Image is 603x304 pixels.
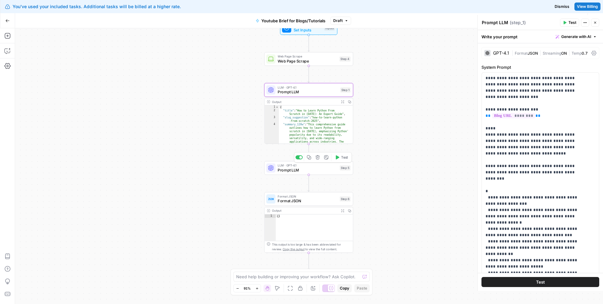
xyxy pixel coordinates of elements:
div: This output is too large & has been abbreviated for review. to view the full content. [272,242,350,251]
label: System Prompt [481,64,599,70]
div: You've used your included tasks. Additional tasks will be billed at a higher rate. [5,3,365,10]
span: Web Page Scrape [278,54,337,59]
span: Copy the output [283,247,304,251]
button: Generate with AI [553,33,599,41]
span: | [567,50,572,56]
span: Format JSON [278,198,337,204]
button: Dismiss [552,3,572,11]
div: Step 4 [340,57,351,62]
div: 4 [264,123,279,202]
span: 0.7 [582,51,588,56]
button: Test [333,154,350,161]
span: ( step_1 ) [510,19,526,26]
g: Edge from step_4 to step_1 [308,66,309,83]
div: LLM · GPT-4.1Prompt LLMStep 1Output{ "title":"How to Learn Python From Scratch in [DATE]: An Expe... [264,83,353,144]
button: Draft [330,17,351,25]
span: Copy [340,285,349,291]
span: Streaming [543,51,561,56]
span: LLM · GPT-4.1 [278,163,337,168]
div: Step 5 [340,166,351,171]
span: Set Inputs [294,27,322,33]
span: Generate with AI [561,34,591,40]
span: 91% [244,286,251,291]
span: Prompt LLM [278,89,338,95]
span: Paste [357,285,367,291]
div: 1 [264,214,276,218]
div: Step 6 [340,196,351,201]
div: GPT-4.1 [493,51,509,55]
span: JSON [528,51,538,56]
span: View Billing [577,4,598,9]
span: Draft [333,18,343,24]
g: Edge from start to step_4 [308,35,309,52]
div: Write your prompt [478,30,603,43]
textarea: Prompt LLM [482,19,508,26]
span: Format JSON [278,194,337,199]
div: Web Page ScrapeWeb Page ScrapeStep 4 [264,52,353,66]
div: Step 1 [340,87,350,92]
span: ON [561,51,567,56]
g: Edge from step_5 to step_6 [308,175,309,192]
button: Youtube Brief for Blogs/Tutorials [252,16,329,26]
div: Set InputsInputs [264,21,353,35]
g: Edge from step_6 to end [308,253,309,269]
span: | [538,50,543,56]
span: Format [515,51,528,56]
span: Youtube Brief for Blogs/Tutorials [261,18,325,24]
span: Test [568,20,576,25]
div: 3 [264,116,279,123]
span: Test [341,155,348,160]
div: Inputs [324,25,335,30]
div: Format JSONFormat JSONStep 6Output{}This output is too large & has been abbreviated for review. C... [264,192,353,253]
div: LLM · GPT-4.1Prompt LLMStep 5Test [264,161,353,175]
span: Dismiss [555,4,569,9]
button: Test [560,19,579,27]
span: Toggle code folding, rows 1 through 299 [275,106,279,109]
div: 1 [264,106,279,109]
button: Paste [354,284,370,292]
span: LLM · GPT-4.1 [278,85,338,90]
button: Copy [337,284,352,292]
div: 2 [264,109,279,116]
span: | [512,50,515,56]
a: View Billing [574,3,600,11]
button: Test [481,277,599,287]
span: Test [536,279,545,285]
div: Output [272,209,337,213]
span: Prompt LLM [278,167,337,173]
div: Output [272,100,337,104]
span: Temp [572,51,582,56]
span: Web Page Scrape [278,58,337,64]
